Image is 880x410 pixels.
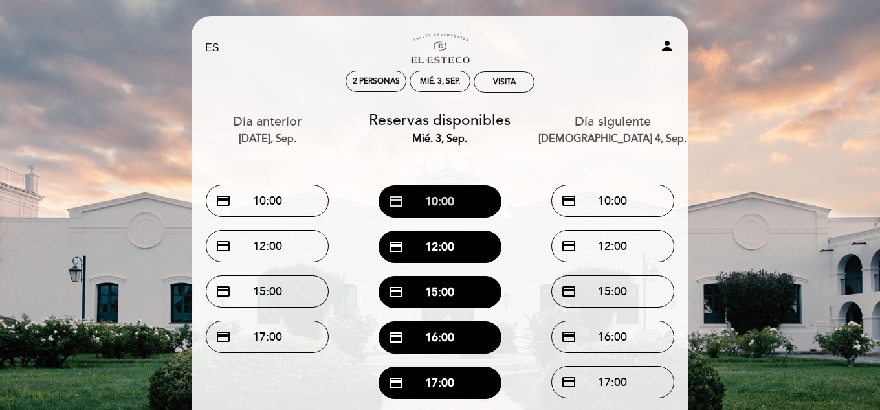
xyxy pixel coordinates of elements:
[206,185,329,217] button: credit_card 10:00
[551,185,674,217] button: credit_card 10:00
[379,367,501,399] button: credit_card 17:00
[388,284,404,300] span: credit_card
[353,76,400,86] span: 2 personas
[561,238,577,254] span: credit_card
[561,329,577,345] span: credit_card
[388,330,404,345] span: credit_card
[379,276,501,308] button: credit_card 15:00
[536,113,689,146] div: Día siguiente
[388,239,404,255] span: credit_card
[206,321,329,353] button: credit_card 17:00
[364,110,517,146] div: Reservas disponibles
[420,76,460,86] div: mié. 3, sep.
[551,275,674,308] button: credit_card 15:00
[493,77,516,87] div: VISITA
[364,131,517,146] div: mié. 3, sep.
[191,113,344,146] div: Día anterior
[215,193,231,209] span: credit_card
[561,374,577,390] span: credit_card
[215,329,231,345] span: credit_card
[191,131,344,146] div: [DATE], sep.
[551,321,674,353] button: credit_card 16:00
[659,38,675,58] button: person
[561,284,577,299] span: credit_card
[659,38,675,54] i: person
[206,275,329,308] button: credit_card 15:00
[551,366,674,398] button: credit_card 17:00
[379,231,501,263] button: credit_card 12:00
[379,321,501,354] button: credit_card 16:00
[215,284,231,299] span: credit_card
[551,230,674,262] button: credit_card 12:00
[388,194,404,209] span: credit_card
[359,30,521,66] a: Bodega El Esteco
[206,230,329,262] button: credit_card 12:00
[215,238,231,254] span: credit_card
[536,131,689,146] div: [DEMOGRAPHIC_DATA] 4, sep.
[561,193,577,209] span: credit_card
[379,185,501,218] button: credit_card 10:00
[388,375,404,391] span: credit_card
